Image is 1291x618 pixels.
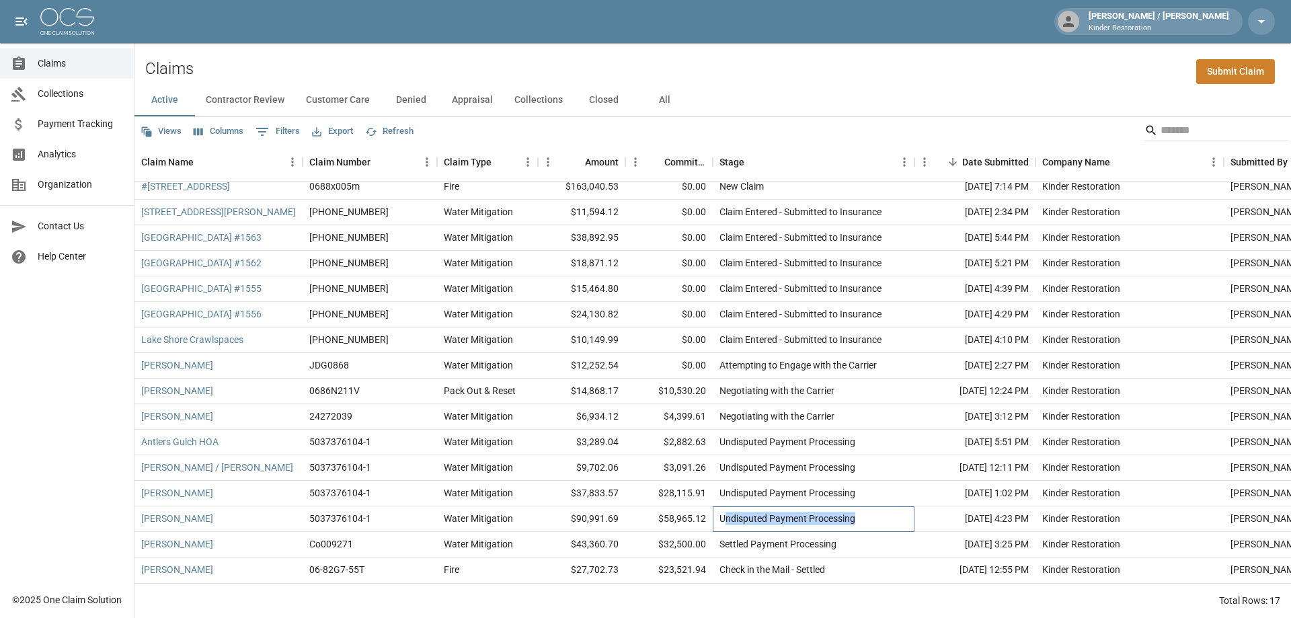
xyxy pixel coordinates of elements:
button: Sort [492,153,510,171]
div: 06-82G7-55T [309,563,364,576]
div: Claim Entered - Submitted to Insurance [719,333,882,346]
div: $43,360.70 [538,532,625,557]
div: Pack Out & Reset [444,384,516,397]
div: 5037376104-1 [309,512,371,525]
a: [PERSON_NAME] [141,563,213,576]
span: Claims [38,56,123,71]
div: $58,965.12 [625,506,713,532]
div: [DATE] 4:23 PM [914,506,1035,532]
div: [PERSON_NAME] / [PERSON_NAME] [1083,9,1235,34]
div: [DATE] 5:44 PM [914,225,1035,251]
div: Kinder Restoration [1042,410,1120,423]
button: Sort [370,153,389,171]
span: Payment Tracking [38,117,123,131]
div: Claim Entered - Submitted to Insurance [719,231,882,244]
div: $11,594.12 [538,200,625,225]
h2: Claims [145,59,194,79]
button: Menu [417,152,437,172]
div: Claim Type [444,143,492,181]
div: [DATE] 4:39 PM [914,276,1035,302]
div: Submitted By [1230,143,1288,181]
span: Help Center [38,249,123,264]
div: $0.00 [625,225,713,251]
button: Sort [194,153,212,171]
div: Kinder Restoration [1042,563,1120,576]
button: Denied [381,84,441,116]
button: Menu [914,152,935,172]
div: 300-483559-2025 [309,282,389,295]
span: Contact Us [38,219,123,233]
a: Lake Shore Crawlspaces [141,333,243,346]
p: Kinder Restoration [1089,23,1229,34]
div: Kinder Restoration [1042,486,1120,500]
div: Claim Entered - Submitted to Insurance [719,205,882,219]
div: $163,040.53 [538,174,625,200]
div: dynamic tabs [134,84,1291,116]
button: open drawer [8,8,35,35]
div: 300-483559-2025 [309,333,389,346]
div: 300-483559-2025 [309,307,389,321]
div: Claim Entered - Submitted to Insurance [719,282,882,295]
div: 300-483559-2025 [309,256,389,270]
div: Kinder Restoration [1042,307,1120,321]
div: New Claim [719,180,764,193]
div: $0.00 [625,302,713,327]
div: $18,871.12 [538,251,625,276]
div: Water Mitigation [444,410,513,423]
div: $0.00 [625,200,713,225]
div: Search [1144,120,1288,144]
div: $12,252.54 [538,353,625,379]
div: $23,521.94 [625,557,713,583]
button: Sort [645,153,664,171]
div: Settled Payment Processing [719,537,836,551]
div: $4,399.61 [625,404,713,430]
div: Undisputed Payment Processing [719,512,855,525]
div: $0.00 [625,251,713,276]
div: [DATE] 3:25 PM [914,532,1035,557]
button: Sort [566,153,585,171]
div: $38,892.95 [538,225,625,251]
div: 24272039 [309,410,352,423]
button: Select columns [190,121,247,142]
div: $0.00 [625,174,713,200]
div: Water Mitigation [444,435,513,449]
button: Collections [504,84,574,116]
a: [PERSON_NAME] [141,358,213,372]
div: Water Mitigation [444,307,513,321]
button: All [634,84,695,116]
div: Kinder Restoration [1042,231,1120,244]
div: Water Mitigation [444,205,513,219]
div: Fire [444,180,459,193]
button: Export [309,121,356,142]
span: Analytics [38,147,123,161]
div: Claim Number [309,143,370,181]
div: [DATE] 1:02 PM [914,481,1035,506]
div: Kinder Restoration [1042,358,1120,372]
div: Water Mitigation [444,333,513,346]
button: Menu [282,152,303,172]
div: 5037376104-1 [309,486,371,500]
button: Show filters [252,121,303,143]
a: [GEOGRAPHIC_DATA] #1563 [141,231,262,244]
div: [DATE] 7:14 PM [914,174,1035,200]
span: Collections [38,87,123,101]
div: Amount [538,143,625,181]
div: Undisputed Payment Processing [719,461,855,474]
div: Kinder Restoration [1042,384,1120,397]
a: [PERSON_NAME] [141,384,213,397]
div: [DATE] 5:51 PM [914,430,1035,455]
div: 0688x005m [309,180,360,193]
a: [PERSON_NAME] [141,537,213,551]
a: [PERSON_NAME] [141,410,213,423]
div: [DATE] 4:29 PM [914,302,1035,327]
a: [GEOGRAPHIC_DATA] #1562 [141,256,262,270]
div: $6,934.12 [538,404,625,430]
div: $3,091.26 [625,455,713,481]
div: Claim Entered - Submitted to Insurance [719,307,882,321]
div: [DATE] 4:10 PM [914,327,1035,353]
div: $0.00 [625,276,713,302]
div: Company Name [1035,143,1224,181]
div: JDG0868 [309,358,349,372]
div: Kinder Restoration [1042,461,1120,474]
div: Kinder Restoration [1042,180,1120,193]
